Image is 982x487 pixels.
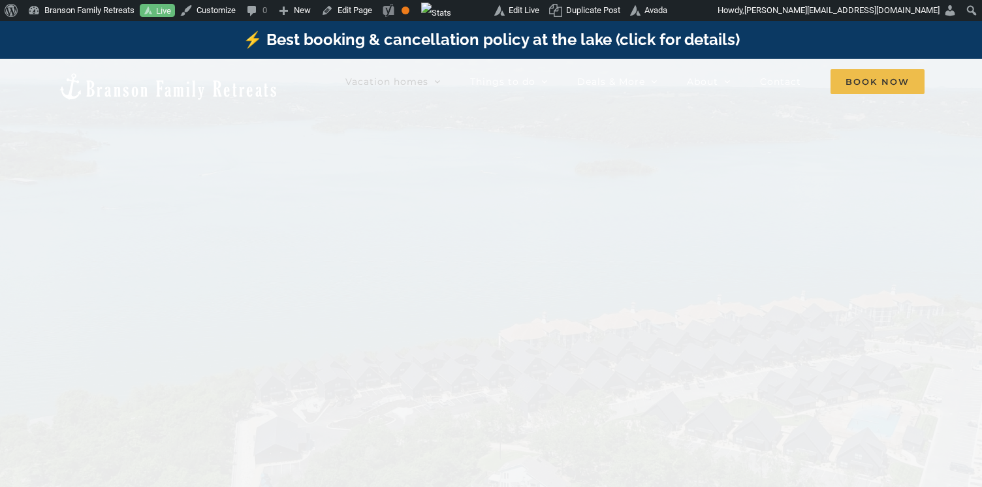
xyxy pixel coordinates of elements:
nav: Main Menu [345,69,925,95]
a: ⚡️ Best booking & cancellation policy at the lake (click for details) [243,30,740,49]
div: OK [402,7,409,14]
a: Live [140,4,175,18]
img: Branson Family Retreats Logo [57,72,279,101]
a: Things to do [470,69,548,95]
span: Vacation homes [345,77,428,86]
span: About [687,77,718,86]
span: [PERSON_NAME][EMAIL_ADDRESS][DOMAIN_NAME] [744,5,940,15]
a: Deals & More [577,69,657,95]
span: Book Now [831,69,925,94]
span: Contact [760,77,801,86]
span: Things to do [470,77,535,86]
a: About [687,69,731,95]
a: Book Now [831,69,925,95]
a: Vacation homes [345,69,441,95]
img: Views over 48 hours. Click for more Jetpack Stats. [421,3,451,24]
span: Deals & More [577,77,645,86]
a: Contact [760,69,801,95]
